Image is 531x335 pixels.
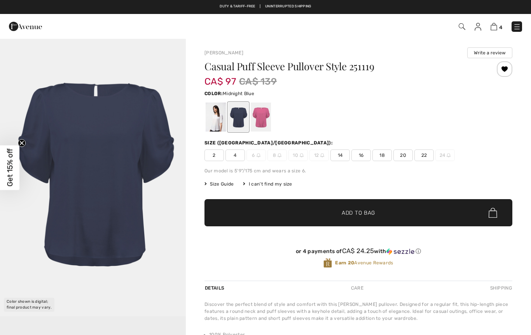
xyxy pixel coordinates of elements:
div: or 4 payments ofCA$ 24.25withSezzle Click to learn more about Sezzle [204,247,512,258]
span: 16 [351,149,371,161]
img: 1ère Avenue [9,19,42,34]
div: Vanilla [206,102,226,132]
strong: Earn 20 [335,260,354,266]
span: 6 [246,149,266,161]
img: Search [459,23,465,30]
button: Add to Bag [204,199,512,226]
img: Shopping Bag [491,23,497,30]
a: 4 [491,22,502,31]
span: 18 [372,149,392,161]
img: Sezzle [386,248,414,255]
button: Close teaser [18,139,26,147]
span: 22 [414,149,434,161]
span: 10 [288,149,308,161]
a: 1ère Avenue [9,22,42,30]
span: Color: [204,91,223,96]
span: CA$ 139 [239,75,277,89]
div: Shipping [488,281,512,295]
img: Menu [513,23,521,31]
div: Color shown is digital; final product may vary. [4,298,54,312]
img: ring-m.svg [278,153,281,157]
img: My Info [475,23,481,31]
span: Midnight Blue [223,91,254,96]
img: Bag.svg [489,208,497,218]
span: Size Guide [204,181,234,187]
span: 4 [225,149,245,161]
span: 12 [309,149,329,161]
img: ring-m.svg [257,153,260,157]
span: CA$ 97 [204,68,236,87]
span: 8 [267,149,287,161]
span: 4 [499,24,502,30]
div: Details [204,281,226,295]
span: 24 [435,149,455,161]
span: CA$ 24.25 [342,247,374,255]
div: Bubble gum [251,102,271,132]
div: Midnight Blue [228,102,248,132]
span: 14 [330,149,350,161]
iframe: Opens a widget where you can find more information [505,279,523,298]
div: Size ([GEOGRAPHIC_DATA]/[GEOGRAPHIC_DATA]): [204,139,334,146]
span: Add to Bag [342,209,375,217]
img: ring-m.svg [300,153,304,157]
div: Care [344,281,370,295]
div: Our model is 5'9"/175 cm and wears a size 6. [204,167,512,174]
span: 20 [393,149,413,161]
a: [PERSON_NAME] [204,50,243,56]
span: Avenue Rewards [335,259,393,266]
div: or 4 payments of with [204,247,512,255]
div: Discover the perfect blend of style and comfort with this [PERSON_NAME] pullover. Designed for a ... [204,301,512,322]
h1: Casual Puff Sleeve Pullover Style 251119 [204,61,461,71]
img: Avenue Rewards [323,258,332,268]
div: I can't find my size [243,181,292,187]
img: ring-m.svg [320,153,324,157]
span: Get 15% off [5,149,14,187]
img: ring-m.svg [447,153,451,157]
button: Write a review [467,47,512,58]
span: 2 [204,149,224,161]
